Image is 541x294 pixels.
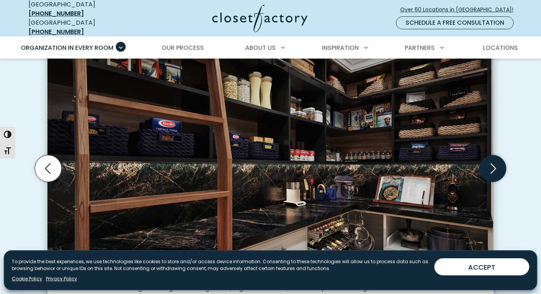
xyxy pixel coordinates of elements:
a: Over 60 Locations in [GEOGRAPHIC_DATA]! [400,3,520,16]
p: To provide the best experiences, we use technologies like cookies to store and/or access device i... [12,258,428,272]
nav: Primary Menu [16,37,526,59]
a: Cookie Policy [12,275,42,282]
button: Previous slide [32,152,65,185]
span: About Us [245,43,276,52]
button: Next slide [476,152,509,185]
a: [PHONE_NUMBER] [28,9,84,18]
span: Our Process [162,43,204,52]
a: [PHONE_NUMBER] [28,27,84,36]
span: Over 60 Locations in [GEOGRAPHIC_DATA]! [400,6,519,14]
button: ACCEPT [434,258,529,275]
a: Schedule a Free Consultation [396,16,514,29]
img: Upscale pantry with black cabinetry, integrated ladder, deep green stone countertops, organized b... [47,44,494,278]
span: Inspiration [322,43,359,52]
span: Organization in Every Room [21,43,114,52]
div: [GEOGRAPHIC_DATA] [28,18,139,37]
span: Partners [405,43,435,52]
span: Locations [483,43,518,52]
img: Closet Factory Logo [212,5,308,32]
a: Privacy Policy [46,275,77,282]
